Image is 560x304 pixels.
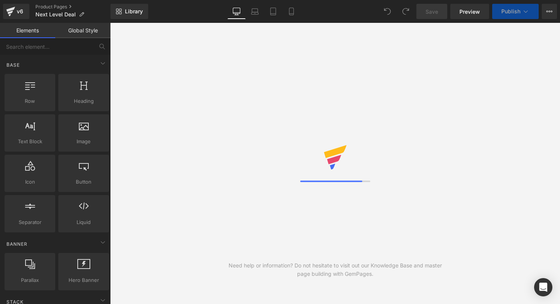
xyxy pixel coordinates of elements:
span: Icon [7,178,53,186]
span: Save [426,8,438,16]
span: Base [6,61,21,69]
span: Banner [6,240,28,248]
button: Undo [380,4,395,19]
span: Text Block [7,138,53,146]
span: Button [61,178,107,186]
span: Separator [7,218,53,226]
button: More [542,4,557,19]
span: Row [7,97,53,105]
span: Heading [61,97,107,105]
a: Tablet [264,4,282,19]
div: Need help or information? Do not hesitate to visit out our Knowledge Base and master page buildin... [222,261,448,278]
span: Liquid [61,218,107,226]
div: Open Intercom Messenger [534,278,552,296]
a: Mobile [282,4,301,19]
div: v6 [15,6,25,16]
span: Parallax [7,276,53,284]
span: Next Level Deal [35,11,76,18]
span: Library [125,8,143,15]
span: Hero Banner [61,276,107,284]
span: Preview [459,8,480,16]
button: Publish [492,4,539,19]
a: Preview [450,4,489,19]
a: Product Pages [35,4,110,10]
a: Laptop [246,4,264,19]
button: Redo [398,4,413,19]
a: New Library [110,4,148,19]
a: Desktop [227,4,246,19]
span: Publish [501,8,520,14]
a: Global Style [55,23,110,38]
span: Image [61,138,107,146]
a: v6 [3,4,29,19]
